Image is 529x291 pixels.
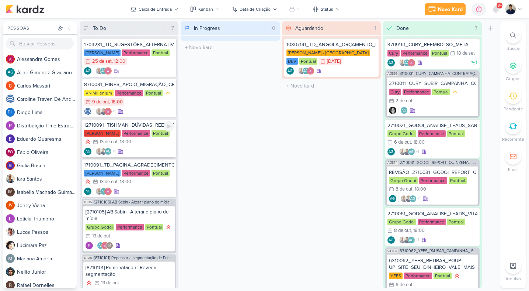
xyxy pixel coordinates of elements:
div: Performance [122,49,150,56]
p: AG [401,109,406,113]
div: M a r i a n a A m o r i m [17,255,77,263]
span: DT35 [83,200,93,204]
p: AG [390,197,395,201]
div: Aline Gimenez Graciano [400,107,408,114]
div: Colaboradores: Iara Santos, Aline Gimenez Graciano, Alessandra Gomes [94,188,112,195]
p: AG [8,71,13,75]
div: Colaboradores: Iara Santos, Levy Pessoa, Aline Gimenez Graciano, Alessandra Gomes [94,148,116,155]
div: Cury [389,89,401,95]
div: Performance [116,224,144,230]
p: JV [8,203,13,208]
span: 3110031_CURY_CAMPANHA_CONTRATAÇÃO_RJ_KARDZ_MAE [400,72,478,76]
img: Carlos Massari [6,81,15,90]
span: 2710031_GODOI_REPORT_QUINZENAL_09.10 [400,161,478,165]
div: Aline Gimenez Graciano [408,148,415,155]
div: Criador(a): Aline Gimenez Graciano [387,148,395,155]
span: [8710101] Repensar a segmentação de Prime e Hype [94,256,175,260]
img: Mariana Amorim [6,254,15,263]
p: AG [288,69,292,73]
div: Criador(a): Distribuição Time Estratégico [86,242,93,249]
div: Performance [401,50,429,57]
p: AG [98,244,103,248]
div: Criador(a): Renata Brandão [389,107,396,114]
p: AG [410,197,415,201]
div: 6310062_YEES_RETIRAR_POUP-UP_SITE_SEU_DINHEIRO_VALE_MAIS [389,257,476,271]
p: Arquivo [505,275,521,282]
div: L u c a s P e s s o a [17,228,77,236]
p: AG [389,61,393,65]
div: [8710101] Prime Vitacon - Rever a segmentação [86,264,173,278]
img: Iara Santos [399,59,406,66]
div: Colaboradores: Iara Santos, Levy Pessoa, Aline Gimenez Graciano, Alessandra Gomes [397,148,419,155]
div: 6 de out [396,283,413,287]
img: Alessandra Gomes [408,59,415,66]
div: 13 de out [100,179,118,184]
img: Iara Santos [6,174,15,183]
div: F a b i o O l i v e i r a [17,148,77,156]
div: [2710105] AB Sabin - Alterar o plano de mídia [86,209,173,222]
div: E d u a r d o Q u a r e s m a [17,135,77,143]
div: Ligar relógio [164,121,174,131]
div: 25 de set [92,59,112,64]
div: Aline Gimenez Graciano [84,188,91,195]
div: Aline Gimenez Graciano [286,67,294,75]
img: Lucimara Paz [6,241,15,250]
p: AG [101,190,106,194]
div: L e t i c i a T r i u m p h o [17,215,77,223]
div: Prioridade Alta [453,272,460,280]
div: , 18:00 [118,179,131,184]
span: +1 [415,237,419,243]
p: IM [108,244,111,248]
img: Caroline Traven De Andrade [84,108,91,115]
div: Aline Gimenez Graciano [408,236,415,244]
img: Levy Pessoa [100,108,107,115]
div: 18 de set [457,51,475,56]
img: Levy Pessoa [403,236,411,244]
p: IM [8,190,13,194]
div: Performance [115,90,143,96]
li: Ctrl + F [500,27,526,52]
img: Iara Santos [399,236,406,244]
div: Pontual [449,177,467,184]
div: , 18:00 [109,100,123,105]
div: REVISÃO_2710031_GODOI_REPORT_QUINZENAL_09.10 [389,169,476,176]
img: Alessandra Gomes [307,67,314,75]
div: 9 de out [92,100,109,105]
span: +1 [417,196,421,202]
input: Buscar Pessoas [6,38,74,49]
div: , 12:00 [112,59,125,64]
div: 7 [168,24,177,32]
img: Distribuição Time Estratégico [6,121,15,130]
img: Leticia Triumpho [6,214,15,223]
div: Aline Gimenez Graciano [84,148,91,155]
div: Pessoas [6,25,56,31]
img: Levy Pessoa [403,148,411,155]
div: Aline Gimenez Graciano [389,195,396,202]
div: Pontual [431,50,449,57]
div: 2710021_GODOI_ANALISE_LEADS_SABIN [387,122,477,129]
div: I a r a S a n t o s [17,175,77,183]
span: +1 [415,149,419,155]
div: Aline Gimenez Graciano [84,67,91,75]
img: Rafael Dornelles [6,281,15,290]
div: 8 de out [394,228,411,233]
div: Aline Gimenez Graciano [387,59,395,66]
div: Criador(a): Aline Gimenez Graciano [389,195,396,202]
div: Aline Gimenez Graciano [302,67,310,75]
span: AG874 [387,161,398,165]
div: Colaboradores: Iara Santos, Aline Gimenez Graciano, Alessandra Gomes [94,67,112,75]
p: AG [389,239,393,242]
img: Alessandra Gomes [104,188,112,195]
div: Aline Gimenez Graciano [409,195,417,202]
div: , 18:00 [411,140,425,145]
div: Pontual [152,130,170,137]
img: Iara Santos [399,148,406,155]
div: 3709161_CURY_REEMBOLSO_META [387,41,477,48]
div: Pontual [447,219,465,225]
span: AG859 [387,72,398,76]
span: CT1714 [387,249,398,253]
span: 9+ [498,3,502,8]
div: 12710091_TISHMAN_DÚVIDAS_REEMBOLSO_GOOGLE [84,122,174,129]
p: AG [86,150,90,154]
p: AG [101,69,106,73]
